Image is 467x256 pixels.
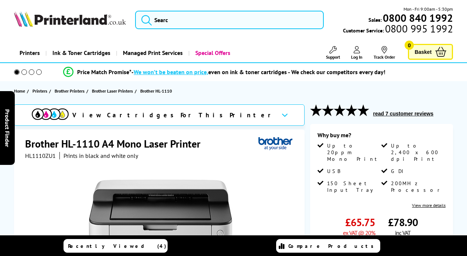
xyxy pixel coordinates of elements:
a: Printers [14,44,45,62]
span: Support [326,54,340,60]
span: Log In [351,54,363,60]
a: Brother Printers [55,87,86,95]
span: Recently Viewed (4) [68,243,166,249]
span: Brother Printers [55,87,85,95]
span: Compare Products [288,243,378,249]
span: ex VAT @ 20% [343,229,375,236]
span: Mon - Fri 9:00am - 5:30pm [404,6,453,13]
a: Track Order [374,46,395,60]
a: 0800 840 1992 [382,14,453,21]
span: Printers [32,87,47,95]
span: 150 Sheet Input Tray [327,180,380,193]
b: 0800 840 1992 [383,11,453,25]
a: Special Offers [188,44,236,62]
img: Brother [258,137,292,151]
a: Brother HL-1110 [140,87,174,95]
span: £65.75 [345,215,375,229]
span: £78.90 [388,215,418,229]
a: Ink & Toner Cartridges [45,44,116,62]
span: Price Match Promise* [77,68,131,76]
a: Compare Products [276,239,380,253]
span: Brother HL-1110 [140,87,172,95]
span: 0800 995 1992 [384,25,453,32]
a: Support [326,46,340,60]
a: Recently Viewed (4) [63,239,168,253]
input: Searc [135,11,324,29]
span: Customer Service: [343,25,453,34]
i: Prints in black and white only [63,152,138,159]
a: Basket 0 [408,44,453,60]
a: View more details [412,203,446,208]
span: Sales: [368,16,382,23]
span: We won’t be beaten on price, [134,68,208,76]
a: Log In [351,46,363,60]
span: HL1110ZU1 [25,152,56,159]
img: Printerland Logo [14,11,126,27]
h1: Brother HL-1110 A4 Mono Laser Printer [25,137,208,151]
span: Brother Laser Printers [92,87,133,95]
a: Managed Print Services [116,44,188,62]
a: Printerland Logo [14,11,126,28]
span: Basket [415,47,432,57]
a: Brother Laser Printers [92,87,135,95]
span: Product Finder [4,109,11,147]
img: cmyk-icon.svg [32,108,69,120]
li: modal_Promise [4,66,445,79]
span: GDI [391,168,404,174]
a: Home [14,87,27,95]
span: 200MHz Processor [391,180,444,193]
span: inc VAT [395,229,411,236]
button: read 7 customer reviews [371,110,436,117]
span: Home [14,87,25,95]
span: Up to 20ppm Mono Print [327,142,380,162]
div: Why buy me? [317,131,446,142]
span: Ink & Toner Cartridges [52,44,110,62]
span: View Cartridges For This Printer [72,111,275,119]
a: Printers [32,87,49,95]
div: - even on ink & toner cartridges - We check our competitors every day! [131,68,385,76]
span: Up to 2,400 x 600 dpi Print [391,142,444,162]
span: 0 [405,41,414,50]
span: USB [327,168,340,174]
